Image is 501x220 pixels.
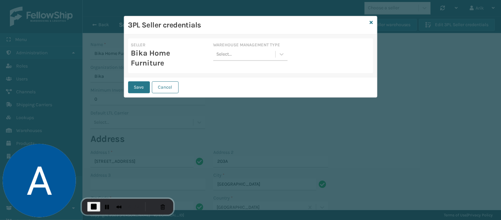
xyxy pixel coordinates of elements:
[128,81,150,93] button: Save
[131,48,205,68] p: Bika Home Furniture
[217,51,232,58] div: Select...
[152,81,179,93] button: Cancel
[131,42,146,47] label: Seller
[128,20,367,30] h3: 3PL Seller credentials
[213,42,280,47] label: Warehouse Management Type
